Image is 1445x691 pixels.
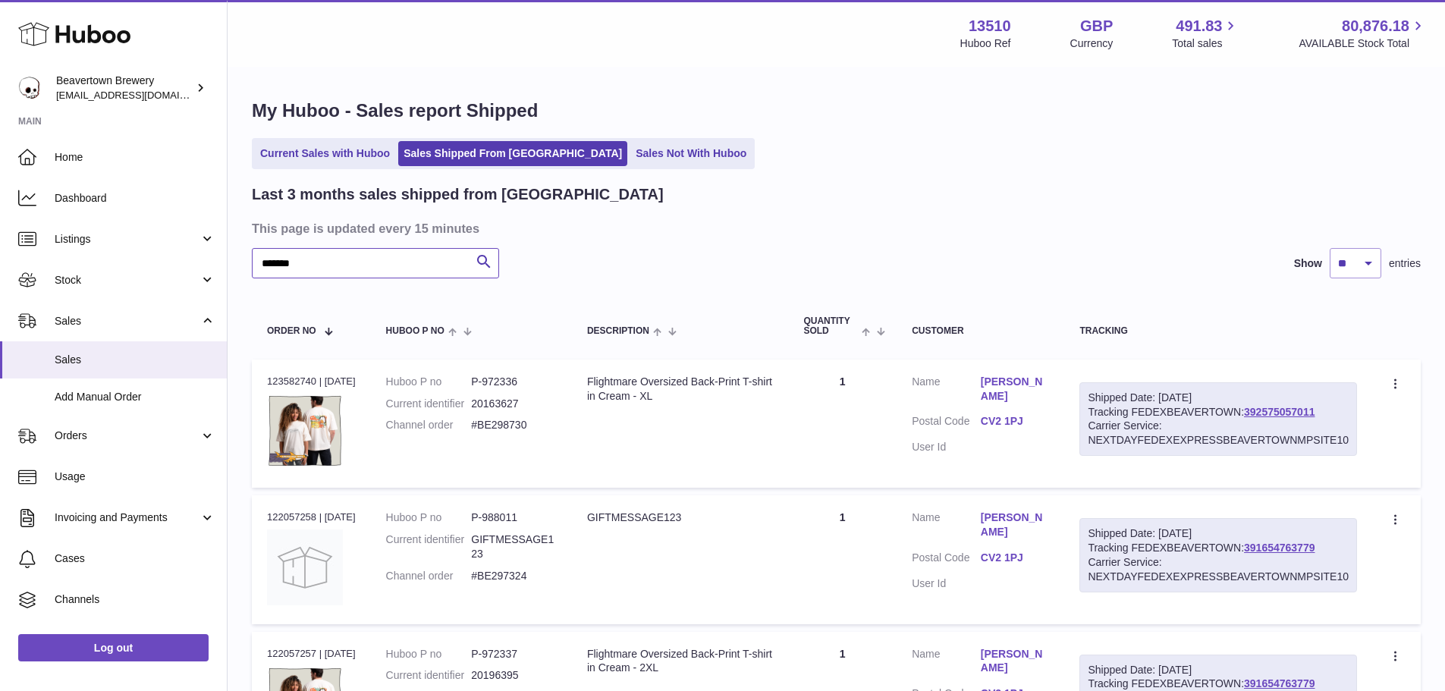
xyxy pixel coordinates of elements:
div: Shipped Date: [DATE] [1088,391,1349,405]
div: Tracking FEDEXBEAVERTOWN: [1079,382,1357,457]
dd: P-988011 [471,510,557,525]
dt: User Id [912,576,981,591]
dt: Huboo P no [386,647,472,661]
dd: P-972337 [471,647,557,661]
strong: 13510 [969,16,1011,36]
dt: Name [912,647,981,680]
img: no-photo.jpg [267,529,343,605]
dt: Channel order [386,569,472,583]
dt: Current identifier [386,397,472,411]
td: 1 [788,495,897,623]
span: 80,876.18 [1342,16,1409,36]
div: GIFTMESSAGE123 [587,510,773,525]
span: Listings [55,232,199,247]
span: Quantity Sold [803,316,857,336]
span: Usage [55,470,215,484]
img: beavertown-brewery-oversized-flightmare.png [267,393,343,469]
dd: P-972336 [471,375,557,389]
span: Description [587,326,649,336]
dd: GIFTMESSAGE123 [471,532,557,561]
div: Beavertown Brewery [56,74,193,102]
span: Dashboard [55,191,215,206]
div: Flightmare Oversized Back-Print T-shirt in Cream - 2XL [587,647,773,676]
dd: 20196395 [471,668,557,683]
span: Channels [55,592,215,607]
a: 80,876.18 AVAILABLE Stock Total [1299,16,1427,51]
dt: User Id [912,440,981,454]
dt: Huboo P no [386,510,472,525]
a: 391654763779 [1244,542,1315,554]
a: 491.83 Total sales [1172,16,1239,51]
span: Orders [55,429,199,443]
dd: 20163627 [471,397,557,411]
div: 123582740 | [DATE] [267,375,356,388]
span: Stock [55,273,199,287]
span: Sales [55,353,215,367]
dt: Postal Code [912,551,981,569]
label: Show [1294,256,1322,271]
span: 491.83 [1176,16,1222,36]
a: CV2 1PJ [981,551,1050,565]
a: [PERSON_NAME] [981,510,1050,539]
div: Huboo Ref [960,36,1011,51]
a: [PERSON_NAME] [981,375,1050,404]
img: internalAdmin-13510@internal.huboo.com [18,77,41,99]
dt: Name [912,375,981,407]
span: Total sales [1172,36,1239,51]
span: Invoicing and Payments [55,510,199,525]
a: 391654763779 [1244,677,1315,689]
a: CV2 1PJ [981,414,1050,429]
div: Flightmare Oversized Back-Print T-shirt in Cream - XL [587,375,773,404]
span: AVAILABLE Stock Total [1299,36,1427,51]
div: Customer [912,326,1049,336]
h2: Last 3 months sales shipped from [GEOGRAPHIC_DATA] [252,184,664,205]
span: Huboo P no [386,326,444,336]
span: Sales [55,314,199,328]
h3: This page is updated every 15 minutes [252,220,1417,237]
span: entries [1389,256,1421,271]
div: Tracking FEDEXBEAVERTOWN: [1079,518,1357,592]
h1: My Huboo - Sales report Shipped [252,99,1421,123]
span: [EMAIL_ADDRESS][DOMAIN_NAME] [56,89,223,101]
a: Sales Not With Huboo [630,141,752,166]
dt: Channel order [386,418,472,432]
div: 122057257 | [DATE] [267,647,356,661]
div: Shipped Date: [DATE] [1088,526,1349,541]
dt: Current identifier [386,532,472,561]
div: 122057258 | [DATE] [267,510,356,524]
div: Currency [1070,36,1114,51]
div: Shipped Date: [DATE] [1088,663,1349,677]
dd: #BE298730 [471,418,557,432]
span: Order No [267,326,316,336]
div: Tracking [1079,326,1357,336]
dt: Postal Code [912,414,981,432]
dd: #BE297324 [471,569,557,583]
a: 392575057011 [1244,406,1315,418]
div: Carrier Service: NEXTDAYFEDEXEXPRESSBEAVERTOWNMPSITE10 [1088,555,1349,584]
a: Sales Shipped From [GEOGRAPHIC_DATA] [398,141,627,166]
td: 1 [788,360,897,488]
a: [PERSON_NAME] [981,647,1050,676]
div: Carrier Service: NEXTDAYFEDEXEXPRESSBEAVERTOWNMPSITE10 [1088,419,1349,448]
dt: Current identifier [386,668,472,683]
strong: GBP [1080,16,1113,36]
a: Current Sales with Huboo [255,141,395,166]
a: Log out [18,634,209,661]
span: Home [55,150,215,165]
dt: Huboo P no [386,375,472,389]
span: Add Manual Order [55,390,215,404]
span: Cases [55,551,215,566]
dt: Name [912,510,981,543]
